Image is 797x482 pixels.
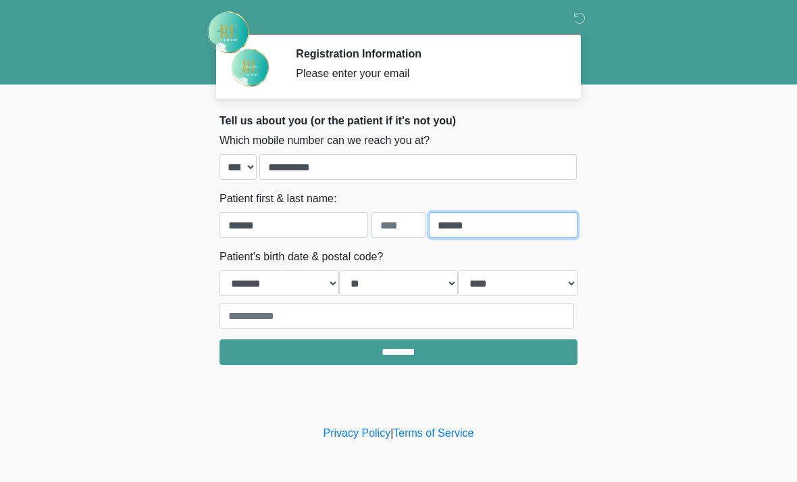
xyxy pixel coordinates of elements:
a: | [390,427,393,439]
img: Agent Avatar [230,47,270,88]
label: Patient's birth date & postal code? [220,249,383,265]
a: Privacy Policy [324,427,391,439]
a: Terms of Service [393,427,473,439]
h2: Tell us about you (or the patient if it's not you) [220,114,577,127]
img: Rehydrate Aesthetics & Wellness Logo [206,10,251,55]
label: Patient first & last name: [220,191,336,207]
div: Please enter your email [296,66,557,82]
label: Which mobile number can we reach you at? [220,132,430,149]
